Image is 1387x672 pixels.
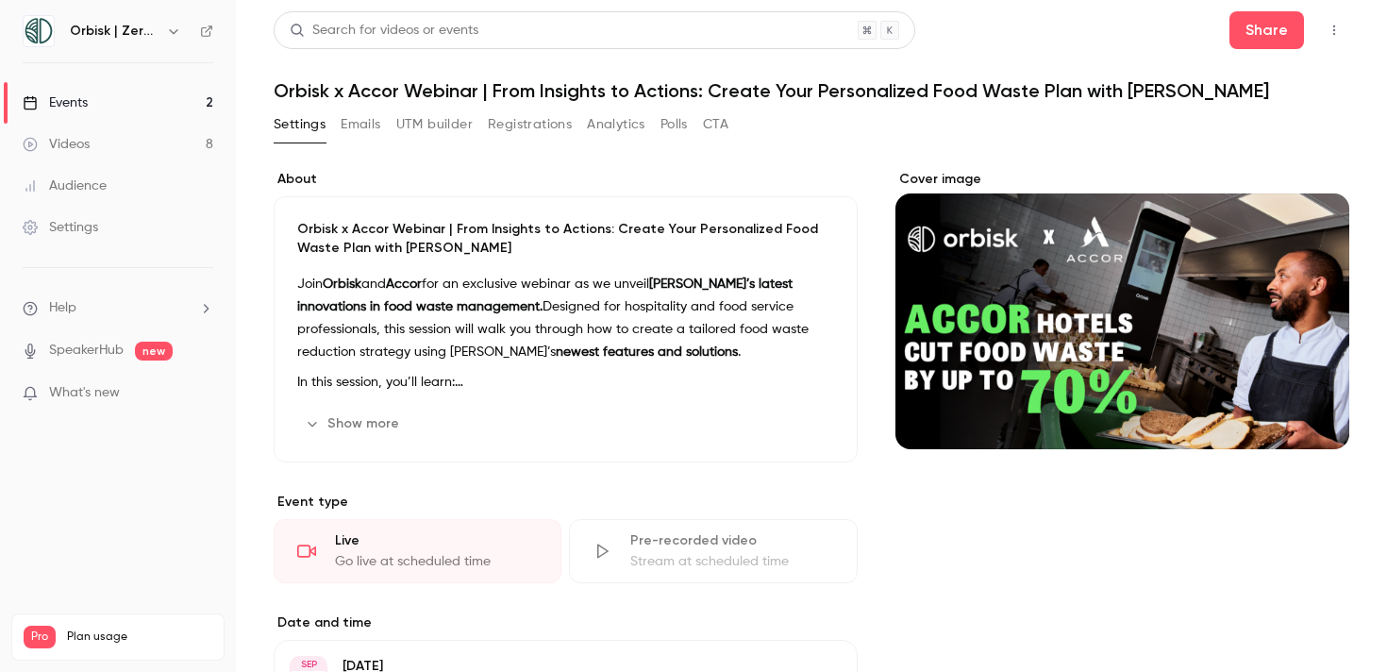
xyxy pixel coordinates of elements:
[24,16,54,46] img: Orbisk | Zero Food Waste
[630,552,833,571] div: Stream at scheduled time
[135,342,173,361] span: new
[49,298,76,318] span: Help
[660,109,688,140] button: Polls
[23,298,213,318] li: help-dropdown-opener
[23,176,107,195] div: Audience
[274,519,561,583] div: LiveGo live at scheduled time
[49,341,124,361] a: SpeakerHub
[297,409,410,439] button: Show more
[488,109,572,140] button: Registrations
[23,218,98,237] div: Settings
[323,277,361,291] strong: Orbisk
[297,371,834,394] p: In this session, you’ll learn:
[49,383,120,403] span: What's new
[292,658,326,671] div: SEP
[895,170,1349,449] section: Cover image
[191,385,213,402] iframe: Noticeable Trigger
[587,109,645,140] button: Analytics
[297,220,834,258] p: Orbisk x Accor Webinar | From Insights to Actions: Create Your Personalized Food Waste Plan with ...
[341,109,380,140] button: Emails
[297,273,834,363] p: Join and for an exclusive webinar as we unveil Designed for hospitality and food service professi...
[23,135,90,154] div: Videos
[335,531,538,550] div: Live
[335,552,538,571] div: Go live at scheduled time
[290,21,478,41] div: Search for videos or events
[70,22,159,41] h6: Orbisk | Zero Food Waste
[274,493,858,512] p: Event type
[274,109,326,140] button: Settings
[396,109,473,140] button: UTM builder
[630,531,833,550] div: Pre-recorded video
[23,93,88,112] div: Events
[274,170,858,189] label: About
[386,277,422,291] strong: Accor
[67,630,212,645] span: Plan usage
[895,170,1349,189] label: Cover image
[1229,11,1304,49] button: Share
[556,345,738,359] strong: newest features and solutions
[24,626,56,648] span: Pro
[703,109,728,140] button: CTA
[274,79,1349,102] h1: Orbisk x Accor Webinar | From Insights to Actions: Create Your Personalized Food Waste Plan with ...
[274,613,858,632] label: Date and time
[569,519,857,583] div: Pre-recorded videoStream at scheduled time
